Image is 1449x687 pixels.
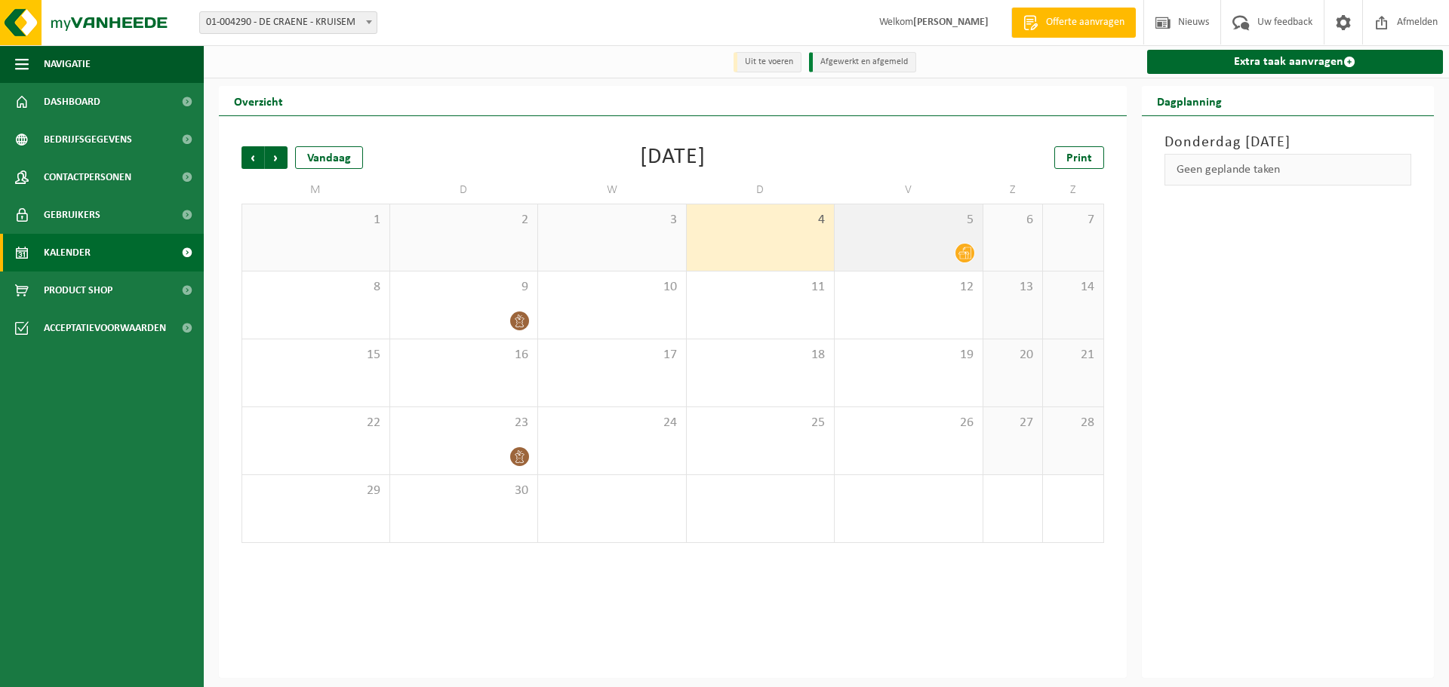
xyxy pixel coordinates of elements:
[694,347,827,363] span: 18
[44,158,131,196] span: Contactpersonen
[538,176,687,204] td: W
[1043,176,1103,204] td: Z
[1147,50,1444,74] a: Extra taak aanvragen
[219,86,298,115] h2: Overzicht
[250,212,382,228] span: 1
[991,212,1035,228] span: 6
[983,176,1044,204] td: Z
[44,196,100,234] span: Gebruikers
[199,11,377,34] span: 01-004290 - DE CRAENE - KRUISEM
[1164,131,1412,154] h3: Donderdag [DATE]
[390,176,539,204] td: D
[200,12,377,33] span: 01-004290 - DE CRAENE - KRUISEM
[1011,8,1136,38] a: Offerte aanvragen
[44,234,91,271] span: Kalender
[44,271,112,309] span: Product Shop
[44,45,91,83] span: Navigatie
[1051,279,1095,296] span: 14
[694,212,827,228] span: 4
[398,212,531,228] span: 2
[734,52,801,72] li: Uit te voeren
[1142,86,1237,115] h2: Dagplanning
[546,212,678,228] span: 3
[991,279,1035,296] span: 13
[398,347,531,363] span: 16
[640,146,706,169] div: [DATE]
[546,347,678,363] span: 17
[1051,347,1095,363] span: 21
[694,415,827,431] span: 25
[913,17,989,28] strong: [PERSON_NAME]
[250,415,382,431] span: 22
[250,483,382,499] span: 29
[1051,212,1095,228] span: 7
[546,415,678,431] span: 24
[398,279,531,296] span: 9
[694,279,827,296] span: 11
[250,279,382,296] span: 8
[241,176,390,204] td: M
[809,52,916,72] li: Afgewerkt en afgemeld
[398,415,531,431] span: 23
[265,146,288,169] span: Volgende
[991,347,1035,363] span: 20
[44,121,132,158] span: Bedrijfsgegevens
[1054,146,1104,169] a: Print
[295,146,363,169] div: Vandaag
[1051,415,1095,431] span: 28
[1042,15,1128,30] span: Offerte aanvragen
[241,146,264,169] span: Vorige
[398,483,531,499] span: 30
[842,279,975,296] span: 12
[250,347,382,363] span: 15
[842,347,975,363] span: 19
[546,279,678,296] span: 10
[44,83,100,121] span: Dashboard
[991,415,1035,431] span: 27
[687,176,835,204] td: D
[842,415,975,431] span: 26
[842,212,975,228] span: 5
[835,176,983,204] td: V
[1066,152,1092,164] span: Print
[44,309,166,347] span: Acceptatievoorwaarden
[1164,154,1412,186] div: Geen geplande taken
